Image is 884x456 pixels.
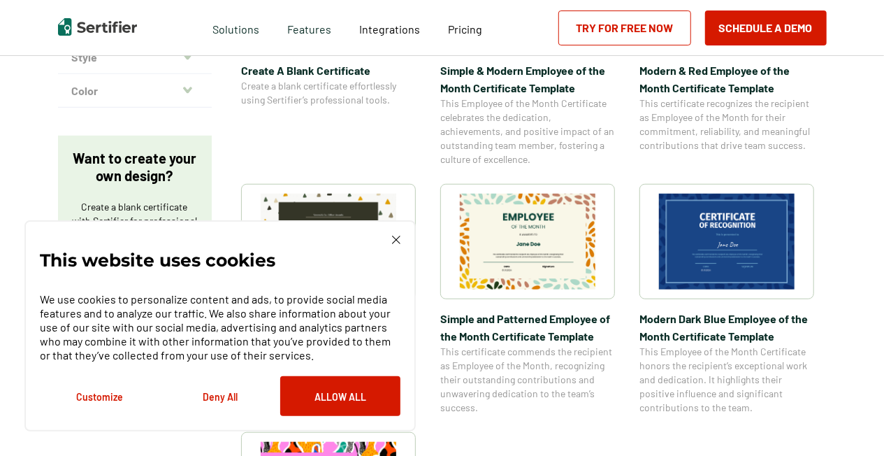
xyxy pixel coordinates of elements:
img: Simple and Patterned Employee of the Month Certificate Template [460,194,595,290]
img: Cookie Popup Close [392,236,400,244]
button: Customize [40,376,160,416]
img: Simple & Colorful Employee of the Month Certificate Template [261,194,396,290]
span: This Employee of the Month Certificate celebrates the dedication, achievements, and positive impa... [440,97,615,166]
a: Modern Dark Blue Employee of the Month Certificate TemplateModern Dark Blue Employee of the Month... [639,184,814,415]
span: Create a blank certificate effortlessly using Sertifier’s professional tools. [241,79,416,107]
p: Want to create your own design? [72,150,198,185]
img: Modern Dark Blue Employee of the Month Certificate Template [659,194,795,290]
span: This certificate commends the recipient as Employee of the Month, recognizing their outstanding c... [440,345,615,415]
p: We use cookies to personalize content and ads, to provide social media features and to analyze ou... [40,292,400,362]
span: Create A Blank Certificate [241,62,416,79]
a: Integrations [359,19,420,36]
span: Simple and Patterned Employee of the Month Certificate Template [440,310,615,345]
p: Create a blank certificate with Sertifier for professional presentations, credentials, and custom... [72,200,198,270]
button: Schedule a Demo [705,10,827,45]
button: Allow All [280,376,400,416]
a: Simple and Patterned Employee of the Month Certificate TemplateSimple and Patterned Employee of t... [440,184,615,415]
button: Deny All [160,376,280,416]
a: Try for Free Now [558,10,691,45]
img: Sertifier | Digital Credentialing Platform [58,18,137,36]
span: Modern & Red Employee of the Month Certificate Template [639,62,814,97]
span: Solutions [212,19,259,36]
span: This Employee of the Month Certificate honors the recipient’s exceptional work and dedication. It... [639,345,814,415]
a: Simple & Colorful Employee of the Month Certificate TemplateSimple & Colorful Employee of the Mon... [241,184,416,415]
span: Integrations [359,22,420,36]
span: This certificate recognizes the recipient as Employee of the Month for their commitment, reliabil... [639,97,814,152]
p: This website uses cookies [40,253,275,267]
span: Features [287,19,331,36]
span: Pricing [448,22,482,36]
button: Style [58,41,212,74]
span: Simple & Modern Employee of the Month Certificate Template [440,62,615,97]
button: Color [58,74,212,108]
a: Pricing [448,19,482,36]
span: Modern Dark Blue Employee of the Month Certificate Template [639,310,814,345]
